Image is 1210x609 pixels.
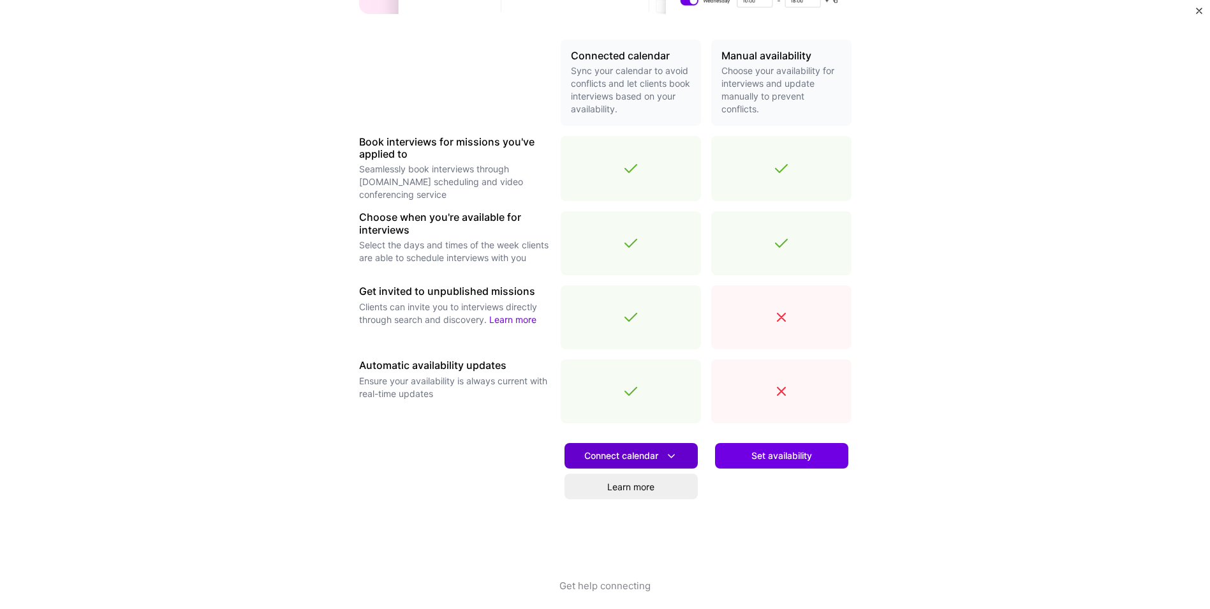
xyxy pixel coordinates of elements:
button: Connect calendar [564,443,698,469]
button: Close [1196,8,1202,21]
h3: Manual availability [721,50,841,62]
p: Choose your availability for interviews and update manually to prevent conflicts. [721,64,841,116]
h3: Choose when you're available for interviews [359,211,550,236]
h3: Connected calendar [571,50,691,62]
a: Learn more [489,314,536,325]
h3: Book interviews for missions you've applied to [359,136,550,160]
span: Set availability [751,449,812,462]
a: Learn more [564,474,698,499]
h3: Automatic availability updates [359,359,550,372]
button: Set availability [715,443,848,469]
p: Select the days and times of the week clients are able to schedule interviews with you [359,239,550,264]
h3: Get invited to unpublished missions [359,285,550,297]
p: Seamlessly book interviews through [DOMAIN_NAME] scheduling and video conferencing service [359,163,550,201]
p: Clients can invite you to interviews directly through search and discovery. [359,301,550,326]
p: Sync your calendar to avoid conflicts and let clients book interviews based on your availability. [571,64,691,116]
i: icon DownArrowWhite [665,449,678,463]
span: Connect calendar [584,449,678,463]
p: Ensure your availability is always current with real-time updates [359,375,550,400]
